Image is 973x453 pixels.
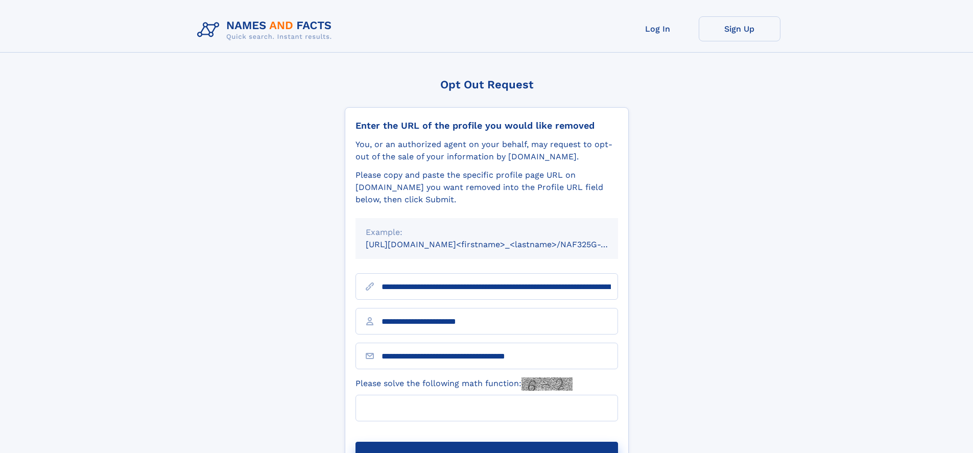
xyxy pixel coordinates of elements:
a: Log In [617,16,699,41]
div: Please copy and paste the specific profile page URL on [DOMAIN_NAME] you want removed into the Pr... [355,169,618,206]
img: Logo Names and Facts [193,16,340,44]
small: [URL][DOMAIN_NAME]<firstname>_<lastname>/NAF325G-xxxxxxxx [366,240,637,249]
div: Opt Out Request [345,78,629,91]
div: Enter the URL of the profile you would like removed [355,120,618,131]
div: Example: [366,226,608,239]
div: You, or an authorized agent on your behalf, may request to opt-out of the sale of your informatio... [355,138,618,163]
label: Please solve the following math function: [355,377,573,391]
a: Sign Up [699,16,780,41]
